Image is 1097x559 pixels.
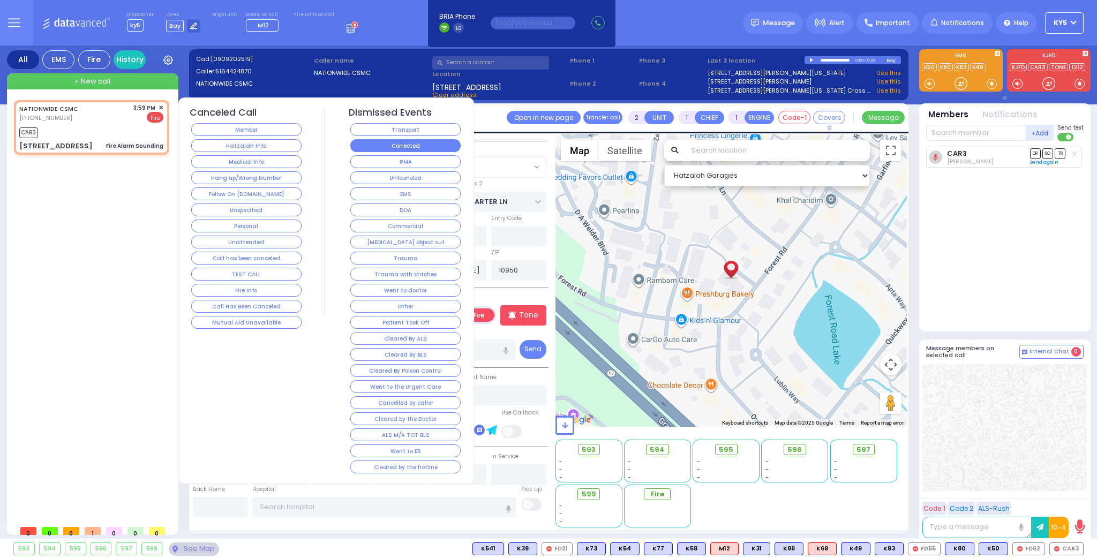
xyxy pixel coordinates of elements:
span: 0 [149,527,165,535]
span: SO [1042,148,1053,158]
span: Important [876,18,910,28]
button: Covered [813,111,845,124]
span: DR [1030,148,1041,158]
input: Search member [926,125,1026,141]
img: red-radio-icon.svg [913,546,918,552]
button: Commercial [350,220,461,232]
label: In Service [491,452,519,461]
div: M12 [710,542,739,555]
button: Show street map [561,140,598,161]
div: K39 [508,542,537,555]
a: [STREET_ADDRESS][PERSON_NAME][US_STATE] Cross Streets: : SHINEV CT/No X Street [708,86,873,95]
span: [STREET_ADDRESS] [432,82,501,90]
label: Fire [464,308,494,322]
button: Notifications [982,109,1038,121]
span: - [834,457,837,465]
div: 0:33 [867,54,876,66]
img: Logo [42,16,114,29]
label: Last 3 location [708,56,805,65]
a: [STREET_ADDRESS][PERSON_NAME] [708,77,812,86]
div: K31 [743,542,770,555]
button: ALS-Rush [976,502,1011,515]
span: Bay [166,20,184,32]
label: Dispatcher [127,12,154,18]
img: Google [558,413,593,427]
h4: Dismissed Events [349,107,432,118]
button: Fire Info [191,284,302,297]
button: Unattended [191,236,302,248]
button: Trauma [350,252,461,265]
span: 597 [856,444,870,455]
button: EMS [350,187,461,200]
button: 10-4 [1049,517,1069,538]
span: Phone 1 [570,56,635,65]
label: Fire units on call [294,12,334,18]
button: Medical Info [191,155,302,168]
div: Bay [886,56,901,64]
div: 599 [142,543,162,555]
span: - [559,518,562,526]
button: DOA [350,203,461,216]
button: Show satellite imagery [598,140,651,161]
div: 594 [40,543,61,555]
div: BLS [610,542,640,555]
button: ky5 [1045,12,1084,34]
a: Send again [1030,159,1058,165]
div: K50 [979,542,1008,555]
button: Trauma with stitches [350,268,461,281]
input: Search a contact [432,56,549,70]
div: K54 [610,542,640,555]
button: Internal Chat 0 [1019,345,1084,359]
span: - [765,473,769,481]
span: Fire [651,489,664,500]
label: Entry Code [491,214,522,223]
button: Code-1 [778,111,810,124]
div: K541 [472,542,504,555]
label: Medic on call [246,12,282,18]
div: Fire [78,50,110,69]
button: Message [862,111,905,124]
span: 1 [85,527,101,535]
a: K83 [954,63,969,71]
input: Search hospital [252,497,516,517]
div: 595 [65,543,86,555]
div: See map [169,542,219,556]
button: Went to the Urgent Care [350,380,461,393]
div: K88 [775,542,803,555]
a: K50 [922,63,937,71]
div: BLS [743,542,770,555]
label: Pick up [521,485,542,494]
a: K80 [938,63,953,71]
a: TONE [1049,63,1068,71]
div: FD55 [908,542,941,555]
div: Fire Alarm Sounding [106,142,163,150]
span: Phone 2 [570,79,635,88]
span: TR [1055,148,1065,158]
button: Call has been canceled [191,252,302,265]
label: P Last Name [461,373,497,382]
button: Cancelled by caller [350,396,461,409]
span: 3:59 PM [133,104,155,112]
label: NATIONWIDE CSMC [314,69,429,78]
span: - [765,457,769,465]
button: Unfounded [350,171,461,184]
a: History [114,50,146,69]
span: Message [763,18,795,28]
label: Caller: [196,67,311,76]
button: Hang up/Wrong Number [191,171,302,184]
button: Drag Pegman onto the map to open Street View [880,392,901,414]
span: 5164424870 [215,67,252,75]
label: Turn off text [1057,132,1075,142]
div: BLS [875,542,904,555]
span: - [559,502,562,510]
button: ENGINE [745,111,774,124]
a: K49 [970,63,986,71]
div: CAR3 [1049,542,1084,555]
label: Back Home [193,485,225,494]
span: - [834,473,837,481]
span: - [628,465,631,473]
button: Cleared By ALS [350,332,461,345]
button: Corrected [350,139,461,152]
span: Phone 4 [639,79,704,88]
img: comment-alt.png [1022,350,1027,355]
